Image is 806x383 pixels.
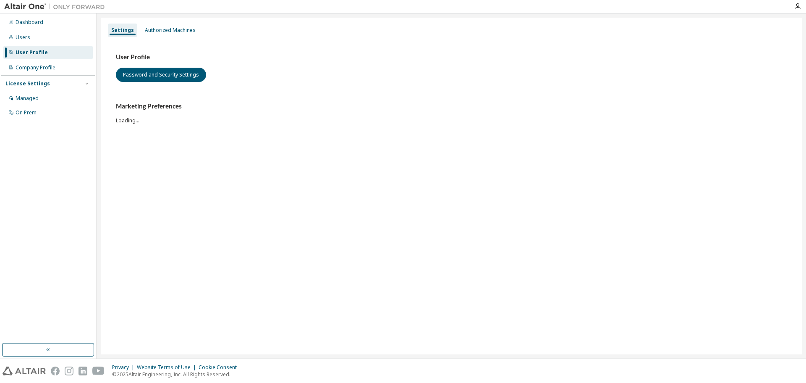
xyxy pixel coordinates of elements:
img: Altair One [4,3,109,11]
div: Privacy [112,364,137,371]
h3: User Profile [116,53,787,61]
img: altair_logo.svg [3,367,46,375]
img: youtube.svg [92,367,105,375]
img: facebook.svg [51,367,60,375]
img: linkedin.svg [79,367,87,375]
h3: Marketing Preferences [116,102,787,111]
div: On Prem [16,109,37,116]
div: Users [16,34,30,41]
div: Loading... [116,102,787,124]
button: Password and Security Settings [116,68,206,82]
img: instagram.svg [65,367,73,375]
div: Dashboard [16,19,43,26]
div: Managed [16,95,39,102]
div: Settings [111,27,134,34]
div: License Settings [5,80,50,87]
div: Website Terms of Use [137,364,199,371]
div: User Profile [16,49,48,56]
div: Cookie Consent [199,364,242,371]
div: Company Profile [16,64,55,71]
div: Authorized Machines [145,27,196,34]
p: © 2025 Altair Engineering, Inc. All Rights Reserved. [112,371,242,378]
